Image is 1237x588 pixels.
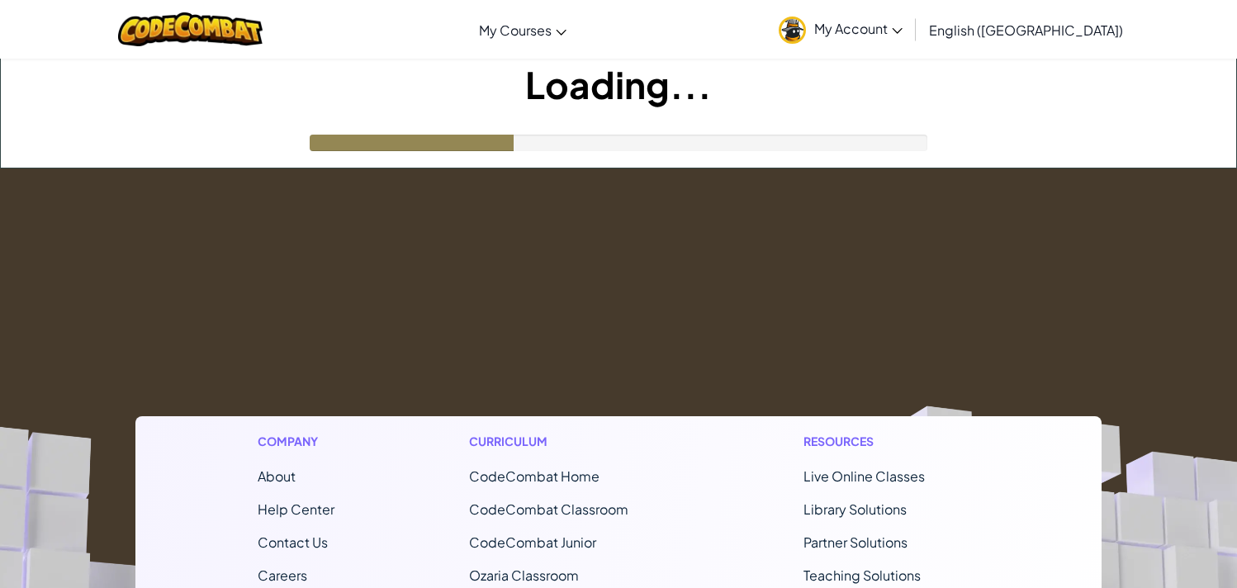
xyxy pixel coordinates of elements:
h1: Loading... [1,59,1236,110]
a: About [258,467,296,485]
span: My Courses [479,21,552,39]
h1: Resources [803,433,979,450]
span: CodeCombat Home [469,467,600,485]
a: My Account [770,3,911,55]
h1: Company [258,433,334,450]
a: CodeCombat Classroom [469,500,628,518]
a: English ([GEOGRAPHIC_DATA]) [921,7,1131,52]
span: English ([GEOGRAPHIC_DATA]) [929,21,1123,39]
a: Careers [258,567,307,584]
a: Ozaria Classroom [469,567,579,584]
span: My Account [814,20,903,37]
a: Partner Solutions [803,533,908,551]
img: CodeCombat logo [118,12,263,46]
span: Contact Us [258,533,328,551]
a: Teaching Solutions [803,567,921,584]
a: Library Solutions [803,500,907,518]
img: avatar [779,17,806,44]
a: CodeCombat Junior [469,533,596,551]
a: Live Online Classes [803,467,925,485]
h1: Curriculum [469,433,669,450]
a: Help Center [258,500,334,518]
a: My Courses [471,7,575,52]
